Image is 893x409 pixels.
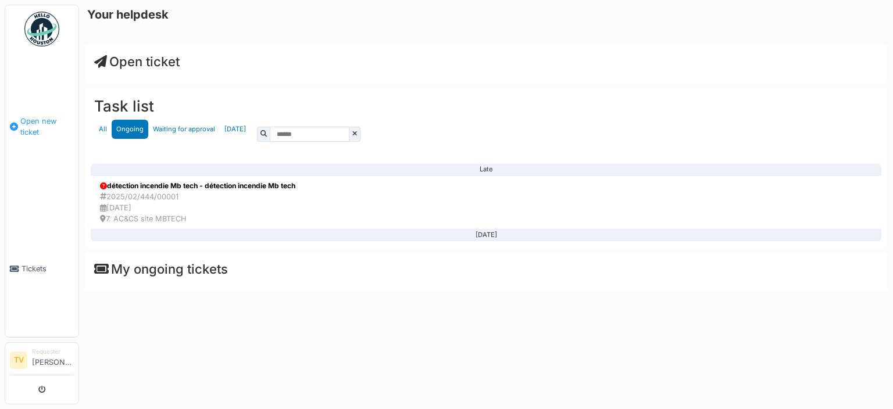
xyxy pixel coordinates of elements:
div: 2025/02/444/00001 [DATE] 7. AC&CS site MBTECH [100,191,295,225]
li: [PERSON_NAME] [32,347,74,372]
a: Open ticket [94,54,180,69]
div: Late [100,169,872,170]
li: TV [10,351,27,369]
h6: Your helpdesk [87,8,169,21]
a: TV Requester[PERSON_NAME] [10,347,74,375]
a: [DATE] [220,120,251,139]
div: détection incendie Mb tech - détection incendie Mb tech [100,181,295,191]
a: Waiting for approval [148,120,220,139]
a: All [94,120,112,139]
div: Requester [32,347,74,356]
h3: Task list [94,97,878,115]
a: détection incendie Mb tech - détection incendie Mb tech 2025/02/444/00001 [DATE] 7. AC&CS site MB... [91,175,881,230]
a: Tickets [5,200,78,337]
a: Ongoing [112,120,148,139]
span: Open new ticket [20,116,74,138]
div: [DATE] [100,235,872,236]
img: Badge_color-CXgf-gQk.svg [24,12,59,46]
a: Open new ticket [5,53,78,200]
span: Tickets [22,263,74,274]
h4: My ongoing tickets [94,261,878,277]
